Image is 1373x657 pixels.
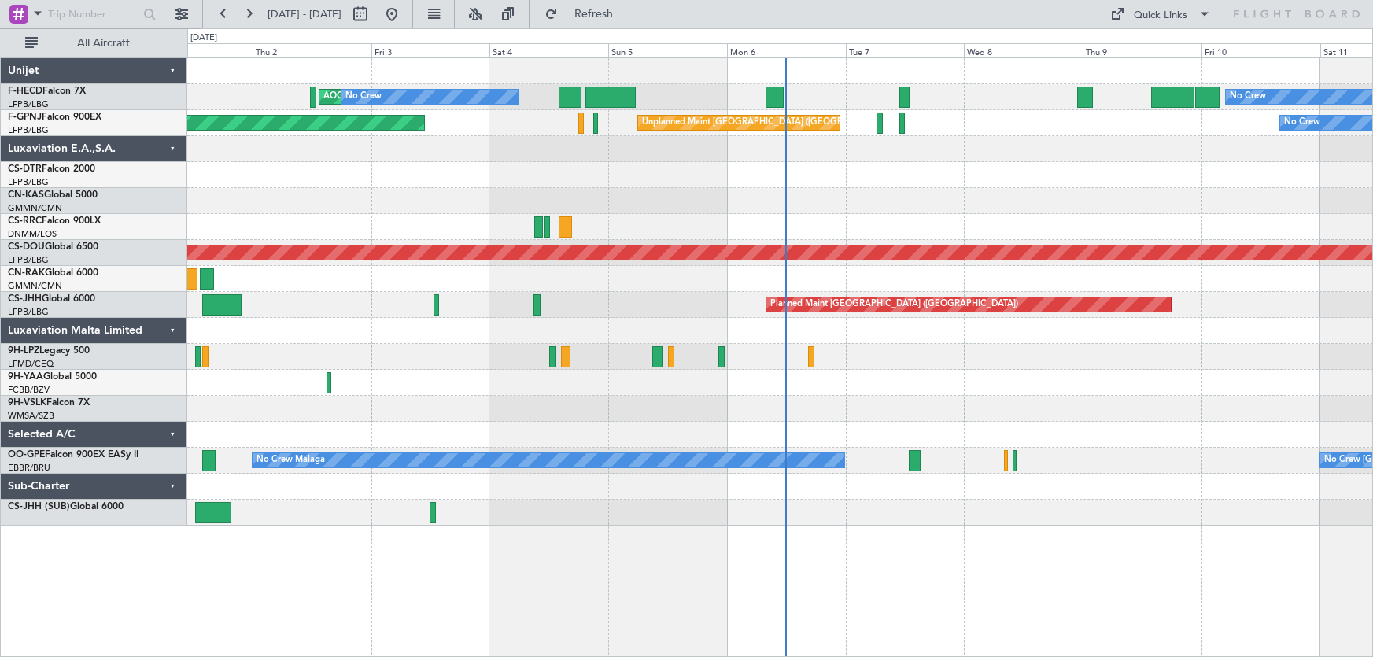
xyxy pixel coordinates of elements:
[8,294,95,304] a: CS-JHHGlobal 6000
[8,502,124,511] a: CS-JHH (SUB)Global 6000
[8,398,46,408] span: 9H-VSLK
[8,98,49,110] a: LFPB/LBG
[8,410,54,422] a: WMSA/SZB
[608,43,727,57] div: Sun 5
[1284,111,1320,135] div: No Crew
[8,450,138,460] a: OO-GPEFalcon 900EX EASy II
[8,216,42,226] span: CS-RRC
[48,2,138,26] input: Trip Number
[8,268,45,278] span: CN-RAK
[8,87,86,96] a: F-HECDFalcon 7X
[8,502,70,511] span: CS-JHH (SUB)
[8,242,45,252] span: CS-DOU
[964,43,1083,57] div: Wed 8
[8,87,42,96] span: F-HECD
[8,346,90,356] a: 9H-LPZLegacy 500
[1083,43,1201,57] div: Thu 9
[8,268,98,278] a: CN-RAKGlobal 6000
[257,448,325,472] div: No Crew Malaga
[134,43,253,57] div: Wed 1
[727,43,846,57] div: Mon 6
[41,38,166,49] span: All Aircraft
[770,293,1018,316] div: Planned Maint [GEOGRAPHIC_DATA] ([GEOGRAPHIC_DATA])
[8,294,42,304] span: CS-JHH
[1102,2,1219,27] button: Quick Links
[268,7,341,21] span: [DATE] - [DATE]
[8,164,95,174] a: CS-DTRFalcon 2000
[17,31,171,56] button: All Aircraft
[253,43,371,57] div: Thu 2
[1134,8,1187,24] div: Quick Links
[8,228,57,240] a: DNMM/LOS
[8,358,54,370] a: LFMD/CEQ
[8,113,101,122] a: F-GPNJFalcon 900EX
[489,43,608,57] div: Sat 4
[561,9,627,20] span: Refresh
[8,113,42,122] span: F-GPNJ
[1201,43,1320,57] div: Fri 10
[8,450,45,460] span: OO-GPE
[8,384,50,396] a: FCBB/BZV
[8,216,101,226] a: CS-RRCFalcon 900LX
[8,346,39,356] span: 9H-LPZ
[8,176,49,188] a: LFPB/LBG
[371,43,490,57] div: Fri 3
[8,398,90,408] a: 9H-VSLKFalcon 7X
[8,280,62,292] a: GMMN/CMN
[642,111,901,135] div: Unplanned Maint [GEOGRAPHIC_DATA] ([GEOGRAPHIC_DATA])
[323,85,489,109] div: AOG Maint Paris ([GEOGRAPHIC_DATA])
[1230,85,1266,109] div: No Crew
[537,2,632,27] button: Refresh
[345,85,382,109] div: No Crew
[846,43,965,57] div: Tue 7
[190,31,217,45] div: [DATE]
[8,242,98,252] a: CS-DOUGlobal 6500
[8,190,98,200] a: CN-KASGlobal 5000
[8,372,43,382] span: 9H-YAA
[8,462,50,474] a: EBBR/BRU
[8,190,44,200] span: CN-KAS
[8,372,97,382] a: 9H-YAAGlobal 5000
[8,202,62,214] a: GMMN/CMN
[8,164,42,174] span: CS-DTR
[8,306,49,318] a: LFPB/LBG
[8,124,49,136] a: LFPB/LBG
[8,254,49,266] a: LFPB/LBG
